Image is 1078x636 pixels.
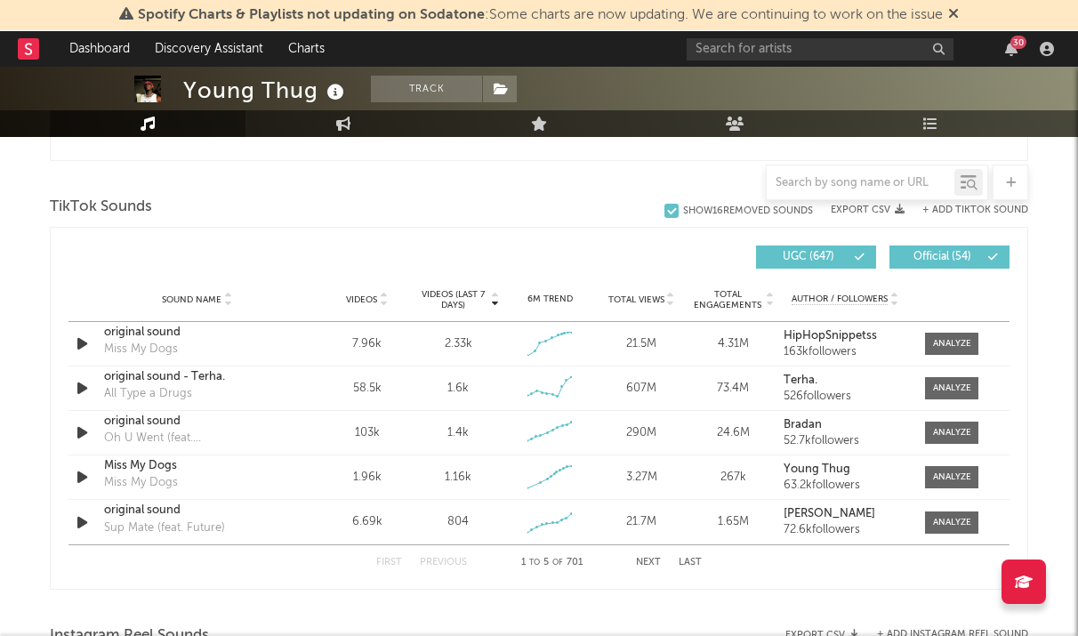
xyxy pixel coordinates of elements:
a: [PERSON_NAME] [784,508,907,520]
span: Total Views [608,294,664,305]
div: 6M Trend [509,293,591,306]
button: Last [679,558,702,568]
button: UGC(647) [756,246,876,269]
div: 526 followers [784,390,907,403]
strong: Terha. [784,374,817,386]
div: 804 [447,513,469,531]
span: of [551,130,561,138]
strong: HipHopSnippetss [784,330,877,342]
div: 7.96k [326,335,408,353]
span: to [529,559,540,567]
div: 58.5k [326,380,408,398]
div: 3.27M [600,469,683,487]
div: 72.6k followers [784,524,907,536]
a: Charts [276,31,337,67]
a: Miss My Dogs [104,457,290,475]
button: Track [371,76,482,102]
span: of [552,559,563,567]
button: + Add TikTok Sound [922,205,1028,215]
a: original sound [104,502,290,519]
span: Author / Followers [792,294,888,305]
button: 30 [1005,42,1018,56]
div: Young Thug [183,76,349,105]
div: 290M [600,424,683,442]
button: Export CSV [831,205,905,215]
div: Miss My Dogs [104,474,178,492]
input: Search by song name or URL [767,176,954,190]
a: original sound [104,324,290,342]
span: TikTok Sounds [50,197,152,218]
div: Sup Mate (feat. Future) [104,519,225,537]
input: Search for artists [687,38,953,60]
div: All Type a Drugs [104,385,192,403]
div: 73.4M [692,380,775,398]
div: 4.31M [692,335,775,353]
div: 6.69k [326,513,408,531]
a: original sound [104,413,290,431]
a: original sound - Terha. [104,368,290,386]
span: Dismiss [948,8,959,22]
div: 1.4k [447,424,469,442]
strong: [PERSON_NAME] [784,508,875,519]
span: : Some charts are now updating. We are continuing to work on the issue [138,8,943,22]
div: Oh U Went (feat. [PERSON_NAME]) [104,430,290,447]
div: 63.2k followers [784,479,907,492]
button: + Add TikTok Sound [905,205,1028,215]
div: 21.5M [600,335,683,353]
div: 1.65M [692,513,775,531]
a: HipHopSnippetss [784,330,907,342]
div: 267k [692,469,775,487]
a: Young Thug [784,463,907,476]
div: 30 [1010,36,1026,49]
div: 2.33k [445,335,472,353]
div: 1.16k [445,469,471,487]
span: to [527,130,538,138]
span: Videos [346,294,377,305]
a: Discovery Assistant [142,31,276,67]
div: 1 5 701 [503,552,600,574]
div: 607M [600,380,683,398]
a: Dashboard [57,31,142,67]
div: Miss My Dogs [104,341,178,358]
div: 24.6M [692,424,775,442]
button: Previous [420,558,467,568]
button: Official(54) [889,246,1010,269]
span: Official ( 54 ) [901,252,983,262]
a: Bradan [784,419,907,431]
span: Total Engagements [692,289,764,310]
strong: Young Thug [784,463,850,475]
div: Show 16 Removed Sounds [683,205,813,217]
span: UGC ( 647 ) [768,252,849,262]
span: Sound Name [162,294,221,305]
span: Spotify Charts & Playlists not updating on Sodatone [138,8,485,22]
div: 21.7M [600,513,683,531]
span: Videos (last 7 days) [417,289,489,310]
div: 163k followers [784,346,907,358]
button: First [376,558,402,568]
div: 1.6k [447,380,469,398]
div: 103k [326,424,408,442]
strong: Bradan [784,419,822,431]
div: 52.7k followers [784,435,907,447]
button: Next [636,558,661,568]
a: Terha. [784,374,907,387]
div: 1.96k [326,469,408,487]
